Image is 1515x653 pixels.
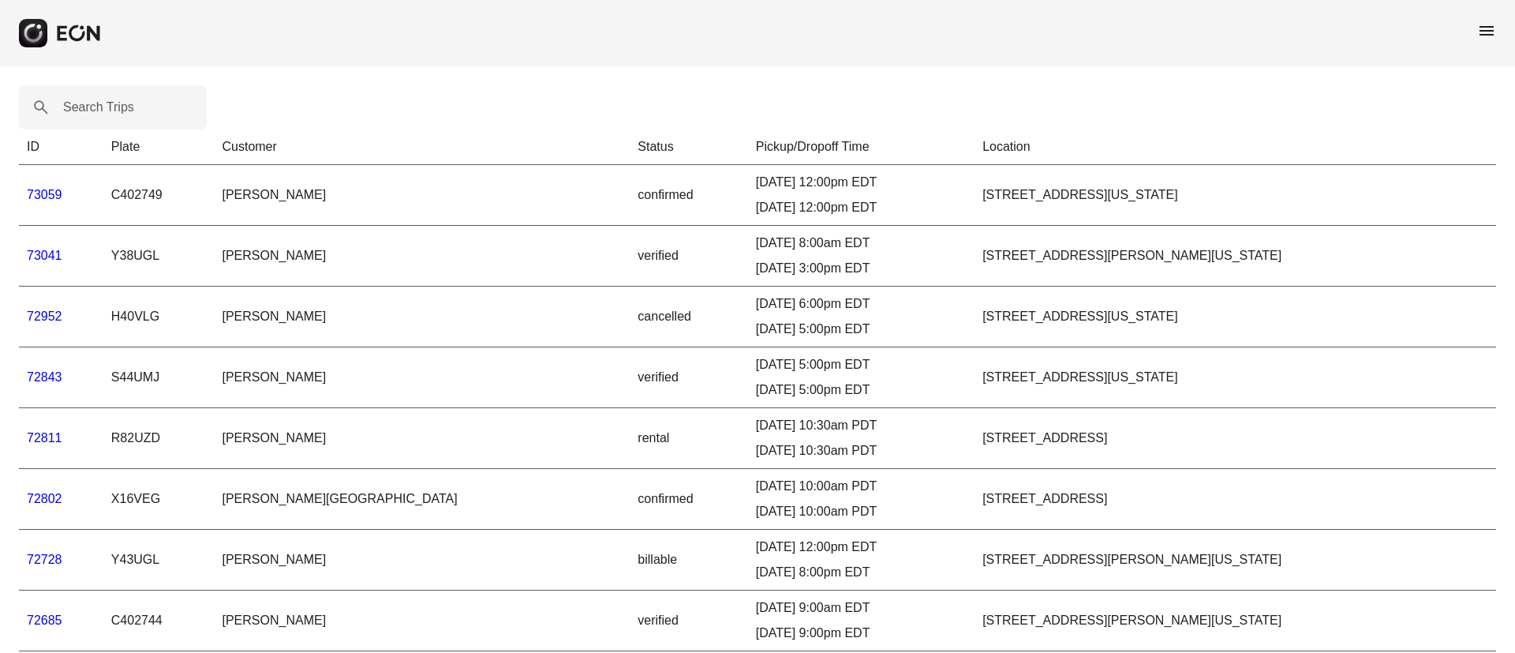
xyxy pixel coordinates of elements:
label: Search Trips [63,98,134,117]
th: Location [974,129,1496,165]
th: Customer [214,129,630,165]
td: [PERSON_NAME] [214,165,630,226]
td: [PERSON_NAME][GEOGRAPHIC_DATA] [214,469,630,530]
td: Y43UGL [103,530,215,591]
td: [PERSON_NAME] [214,226,630,287]
td: R82UZD [103,408,215,469]
div: [DATE] 10:30am PDT [756,416,967,435]
th: Status [630,129,747,165]
td: [STREET_ADDRESS][US_STATE] [974,347,1496,408]
th: Pickup/Dropoff Time [748,129,974,165]
div: [DATE] 12:00pm EDT [756,538,967,557]
a: 72952 [27,310,62,323]
div: [DATE] 9:00pm EDT [756,624,967,643]
td: [PERSON_NAME] [214,591,630,651]
td: S44UMJ [103,347,215,408]
a: 72843 [27,370,62,384]
div: [DATE] 8:00am EDT [756,234,967,253]
td: [STREET_ADDRESS][PERSON_NAME][US_STATE] [974,226,1496,287]
td: [PERSON_NAME] [214,408,630,469]
td: [PERSON_NAME] [214,530,630,591]
td: [STREET_ADDRESS][PERSON_NAME][US_STATE] [974,591,1496,651]
th: ID [19,129,103,165]
td: confirmed [630,469,747,530]
td: [PERSON_NAME] [214,347,630,408]
td: C402749 [103,165,215,226]
div: [DATE] 10:30am PDT [756,441,967,460]
td: X16VEG [103,469,215,530]
td: [STREET_ADDRESS][US_STATE] [974,165,1496,226]
div: [DATE] 5:00pm EDT [756,381,967,400]
td: [STREET_ADDRESS] [974,408,1496,469]
div: [DATE] 12:00pm EDT [756,198,967,217]
a: 72685 [27,614,62,627]
span: menu [1477,21,1496,40]
td: [STREET_ADDRESS] [974,469,1496,530]
a: 72728 [27,553,62,566]
a: 72802 [27,492,62,505]
td: confirmed [630,165,747,226]
td: billable [630,530,747,591]
div: [DATE] 6:00pm EDT [756,295,967,313]
a: 73041 [27,249,62,262]
td: verified [630,347,747,408]
th: Plate [103,129,215,165]
div: [DATE] 10:00am PDT [756,477,967,496]
div: [DATE] 5:00pm EDT [756,355,967,374]
div: [DATE] 3:00pm EDT [756,259,967,278]
div: [DATE] 8:00pm EDT [756,563,967,582]
td: H40VLG [103,287,215,347]
td: [PERSON_NAME] [214,287,630,347]
td: [STREET_ADDRESS][US_STATE] [974,287,1496,347]
td: Y38UGL [103,226,215,287]
a: 72811 [27,431,62,445]
td: verified [630,226,747,287]
td: rental [630,408,747,469]
div: [DATE] 10:00am PDT [756,502,967,521]
div: [DATE] 9:00am EDT [756,599,967,617]
td: C402744 [103,591,215,651]
a: 73059 [27,188,62,201]
td: verified [630,591,747,651]
td: cancelled [630,287,747,347]
div: [DATE] 5:00pm EDT [756,320,967,339]
td: [STREET_ADDRESS][PERSON_NAME][US_STATE] [974,530,1496,591]
div: [DATE] 12:00pm EDT [756,173,967,192]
